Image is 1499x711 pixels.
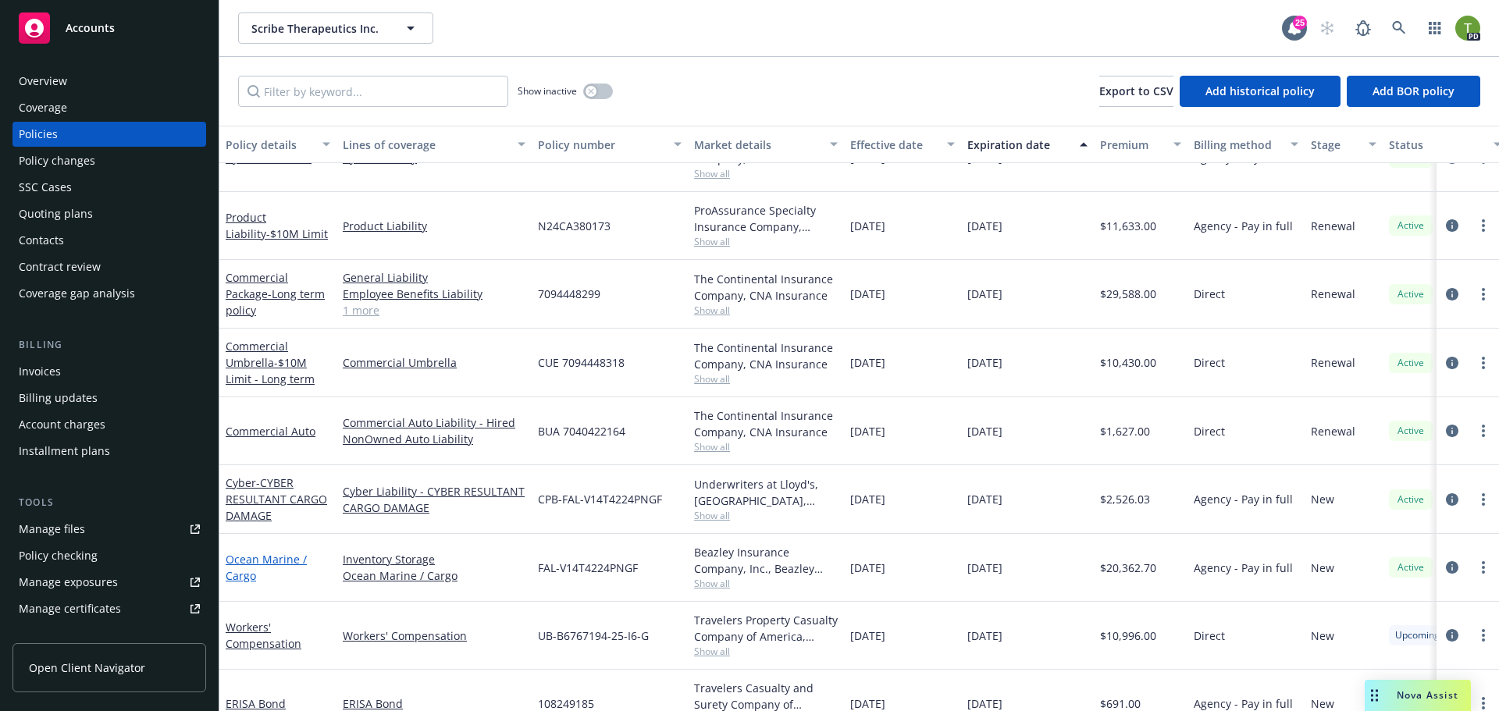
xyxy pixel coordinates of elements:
button: Export to CSV [1099,76,1173,107]
span: Scribe Therapeutics Inc. [251,20,386,37]
span: [DATE] [967,627,1002,644]
a: 1 more [343,302,525,318]
span: Show all [694,645,838,658]
a: SSC Cases [12,175,206,200]
a: more [1474,421,1493,440]
div: ProAssurance Specialty Insurance Company, Medmarc [694,202,838,235]
span: CPB-FAL-V14T4224PNGF [538,491,662,507]
div: 25 [1293,16,1307,30]
div: Tools [12,495,206,510]
span: Show all [694,577,838,590]
a: Contacts [12,228,206,253]
button: Expiration date [961,126,1094,163]
span: 7094448299 [538,286,600,302]
a: Inventory Storage [343,551,525,567]
div: Lines of coverage [343,137,508,153]
div: Manage files [19,517,85,542]
span: Show all [694,440,838,453]
div: Underwriters at Lloyd's, [GEOGRAPHIC_DATA], [PERSON_NAME] of [GEOGRAPHIC_DATA], [PERSON_NAME] Cargo [694,476,838,509]
button: Scribe Therapeutics Inc. [238,12,433,44]
a: Workers' Compensation [226,620,301,651]
span: Direct [1194,354,1225,371]
span: Add BOR policy [1373,84,1454,98]
a: circleInformation [1443,285,1462,304]
span: Active [1395,424,1426,438]
span: [DATE] [850,286,885,302]
span: Direct [1194,627,1225,644]
span: [DATE] [850,560,885,576]
a: General Liability [343,269,525,286]
a: Quoting plans [12,201,206,226]
span: Active [1395,287,1426,301]
button: Premium [1094,126,1187,163]
a: Report a Bug [1348,12,1379,44]
input: Filter by keyword... [238,76,508,107]
a: circleInformation [1443,558,1462,577]
span: $2,526.03 [1100,491,1150,507]
span: CUE 7094448318 [538,354,625,371]
span: Direct [1194,423,1225,439]
button: Billing method [1187,126,1305,163]
a: more [1474,558,1493,577]
a: Contract review [12,254,206,279]
div: Installment plans [19,439,110,464]
span: Agency - Pay in full [1194,560,1293,576]
span: Show all [694,167,838,180]
span: [DATE] [850,423,885,439]
a: Overview [12,69,206,94]
a: Manage files [12,517,206,542]
button: Policy details [219,126,336,163]
span: - $10M Limit [266,226,328,241]
div: Premium [1100,137,1164,153]
div: Effective date [850,137,938,153]
a: Commercial Umbrella [343,354,525,371]
div: Policies [19,122,58,147]
div: Status [1389,137,1484,153]
div: Travelers Property Casualty Company of America, Travelers Insurance [694,612,838,645]
span: FAL-V14T4224PNGF [538,560,638,576]
a: ERISA Bond [226,696,286,711]
span: Active [1395,560,1426,574]
span: Open Client Navigator [29,659,145,676]
div: Billing method [1194,137,1281,153]
span: Add historical policy [1205,84,1315,98]
div: Account charges [19,412,105,437]
div: Manage certificates [19,596,121,621]
span: Active [1395,219,1426,233]
div: The Continental Insurance Company, CNA Insurance [694,271,838,304]
span: $20,362.70 [1100,560,1156,576]
div: Coverage gap analysis [19,281,135,306]
a: circleInformation [1443,490,1462,509]
a: Policies [12,122,206,147]
span: $10,996.00 [1100,627,1156,644]
a: Switch app [1419,12,1451,44]
a: circleInformation [1443,626,1462,645]
a: circleInformation [1443,354,1462,372]
span: $1,627.00 [1100,423,1150,439]
span: Renewal [1311,218,1355,234]
span: [DATE] [850,354,885,371]
a: more [1474,216,1493,235]
button: Effective date [844,126,961,163]
span: $29,588.00 [1100,286,1156,302]
span: Show inactive [518,84,577,98]
a: more [1474,626,1493,645]
div: Invoices [19,359,61,384]
a: more [1474,490,1493,509]
a: Policy changes [12,148,206,173]
span: Agency - Pay in full [1194,218,1293,234]
span: New [1311,491,1334,507]
div: Policy number [538,137,664,153]
a: Manage exposures [12,570,206,595]
span: Agency - Pay in full [1194,491,1293,507]
a: Start snowing [1312,12,1343,44]
a: Product Liability [343,218,525,234]
span: Active [1395,492,1426,507]
span: [DATE] [967,354,1002,371]
a: circleInformation [1443,216,1462,235]
a: Ocean Marine / Cargo [343,567,525,584]
a: Commercial Umbrella [226,339,315,386]
span: New [1311,560,1334,576]
button: Nova Assist [1365,680,1471,711]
